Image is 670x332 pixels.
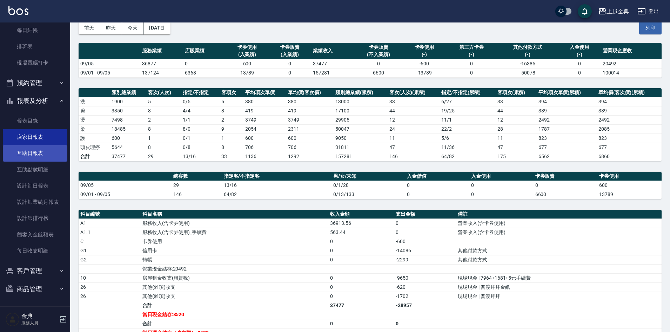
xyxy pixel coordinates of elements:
[79,97,110,106] td: 洗
[286,88,334,97] th: 單均價(客次價)
[499,44,556,51] div: 其他付款方式
[79,282,141,292] td: 26
[270,51,309,58] div: (入業績)
[405,51,444,58] div: (-)
[79,237,141,246] td: C
[394,219,456,228] td: 0
[328,319,394,328] td: 0
[3,262,67,280] button: 客戶管理
[597,106,662,115] td: 389
[243,115,286,124] td: 3749
[286,115,334,124] td: 3749
[146,106,181,115] td: 8
[558,68,601,77] td: 0
[328,282,394,292] td: 0
[3,210,67,226] a: 設計師排行榜
[334,152,387,161] td: 157281
[405,190,469,199] td: 0
[405,44,444,51] div: 卡券使用
[286,106,334,115] td: 419
[334,134,387,143] td: 9050
[496,143,537,152] td: 47
[388,134,440,143] td: 11
[181,143,220,152] td: 0 / 8
[496,115,537,124] td: 12
[141,310,328,319] td: 當日現金結存:8520
[141,255,328,264] td: 轉帳
[597,97,662,106] td: 394
[146,143,181,152] td: 8
[537,143,597,152] td: 677
[3,145,67,161] a: 互助日報表
[79,134,110,143] td: 護
[110,88,146,97] th: 類別總業績
[79,124,110,134] td: 染
[537,106,597,115] td: 389
[181,124,220,134] td: 8 / 0
[394,301,456,310] td: -28957
[354,59,403,68] td: 0
[394,273,456,282] td: -9650
[388,88,440,97] th: 客次(人次)(累積)
[328,273,394,282] td: 0
[597,172,662,181] th: 卡券使用
[3,22,67,38] a: 每日結帳
[243,143,286,152] td: 706
[79,152,110,161] td: 合計
[286,152,334,161] td: 1292
[440,97,496,106] td: 6 / 27
[388,97,440,106] td: 33
[3,194,67,210] a: 設計師業績月報表
[499,51,556,58] div: (-)
[79,292,141,301] td: 26
[388,106,440,115] td: 44
[6,312,20,326] img: Person
[456,292,662,301] td: 現場現金 | 普渡拜拜
[405,172,469,181] th: 入金儲值
[496,124,537,134] td: 28
[537,124,597,134] td: 1787
[440,124,496,134] td: 22 / 2
[181,88,220,97] th: 指定/不指定
[8,6,28,15] img: Logo
[328,292,394,301] td: 0
[243,97,286,106] td: 380
[146,115,181,124] td: 2
[140,68,183,77] td: 137124
[79,181,172,190] td: 09/05
[394,228,456,237] td: 0
[3,227,67,243] a: 顧客入金餘額表
[181,152,220,161] td: 13/16
[220,124,243,134] td: 9
[141,237,328,246] td: 卡券使用
[100,21,122,34] button: 昨天
[328,237,394,246] td: 0
[394,210,456,219] th: 支出金額
[79,219,141,228] td: A1
[456,273,662,282] td: 現場現金 | 7964+1681+5元手續費
[334,88,387,97] th: 類別總業績(累積)
[311,68,354,77] td: 157281
[226,59,269,68] td: 600
[79,228,141,237] td: A1.1
[3,74,67,92] button: 預約管理
[181,97,220,106] td: 0 / 5
[220,97,243,106] td: 5
[110,97,146,106] td: 1900
[110,124,146,134] td: 18485
[140,43,183,59] th: 服務業績
[79,190,172,199] td: 09/01 - 09/05
[456,255,662,264] td: 其他付款方式
[21,320,57,326] p: 服務人員
[560,51,599,58] div: (-)
[601,43,662,59] th: 營業現金應收
[146,124,181,134] td: 8
[496,88,537,97] th: 客項次(累積)
[328,246,394,255] td: 0
[183,59,226,68] td: 0
[354,68,403,77] td: 6600
[3,178,67,194] a: 設計師日報表
[445,59,497,68] td: 0
[597,143,662,152] td: 677
[146,97,181,106] td: 5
